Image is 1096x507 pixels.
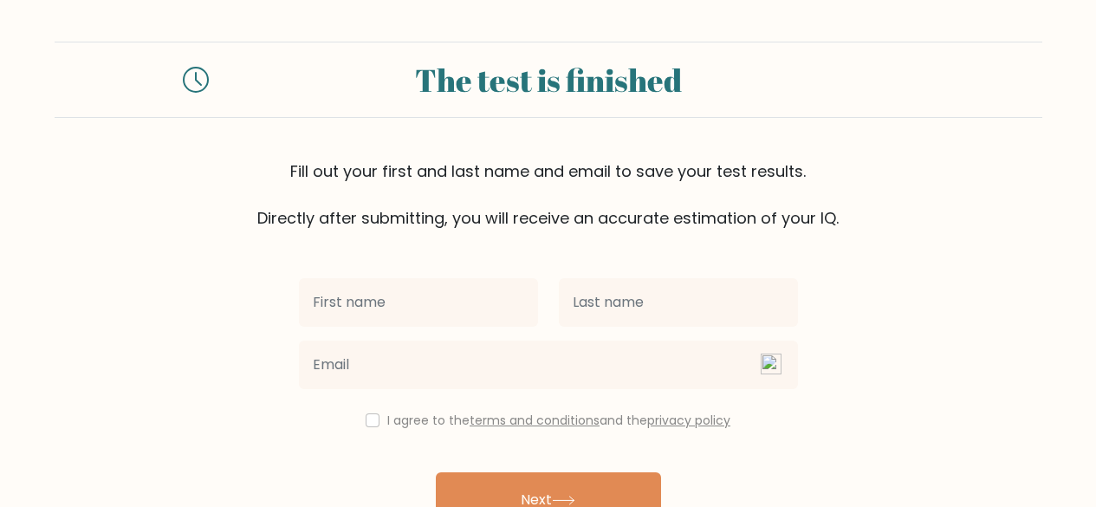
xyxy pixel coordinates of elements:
input: Last name [559,278,798,327]
input: Email [299,341,798,389]
input: First name [299,278,538,327]
div: The test is finished [230,56,867,103]
a: terms and conditions [470,412,600,429]
label: I agree to the and the [387,412,730,429]
a: privacy policy [647,412,730,429]
div: Fill out your first and last name and email to save your test results. Directly after submitting,... [55,159,1042,230]
img: npw-badge-icon-locked.svg [761,354,781,374]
